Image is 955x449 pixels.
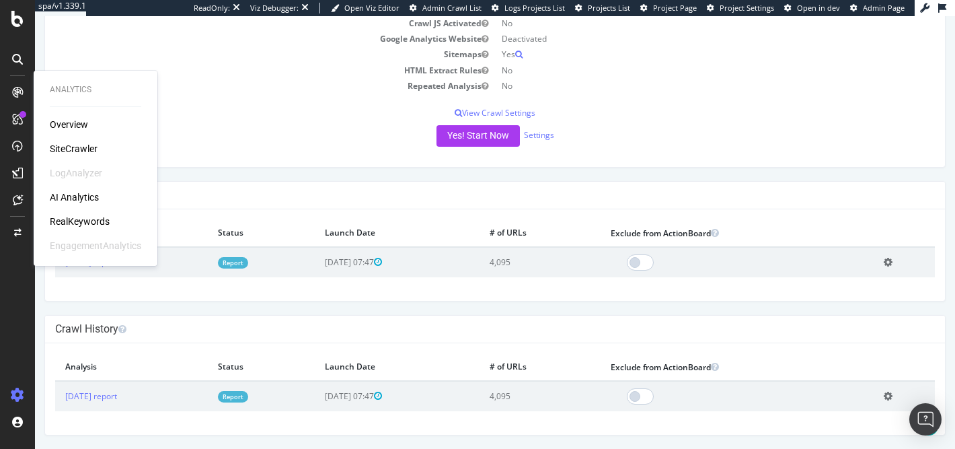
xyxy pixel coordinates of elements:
td: 4,095 [445,365,566,395]
span: Open Viz Editor [344,3,399,13]
span: Projects List [588,3,630,13]
div: Viz Debugger: [250,3,299,13]
td: Google Analytics Website [20,15,460,30]
a: Project Settings [707,3,774,13]
th: Status [173,337,280,365]
a: [DATE] report [30,240,82,252]
a: RealKeywords [50,215,110,228]
span: [DATE] 07:47 [290,374,347,386]
td: Repeated Analysis [20,62,460,77]
a: SiteCrawler [50,142,98,156]
span: Project Page [653,3,697,13]
td: HTML Extract Rules [20,46,460,62]
a: AI Analytics [50,191,99,204]
a: Logs Projects List [492,3,565,13]
a: [DATE] report [30,374,82,386]
span: Admin Crawl List [422,3,482,13]
span: Project Settings [720,3,774,13]
a: Overview [50,118,88,131]
td: No [460,62,900,77]
a: Report [183,375,213,386]
td: Sitemaps [20,30,460,46]
a: Projects List [575,3,630,13]
h4: Last 10 Crawls [20,172,900,186]
span: Logs Projects List [504,3,565,13]
th: Analysis [20,203,173,231]
th: Exclude from ActionBoard [566,337,839,365]
span: Admin Page [863,3,905,13]
a: Open Viz Editor [331,3,399,13]
span: Open in dev [797,3,840,13]
p: View Crawl Settings [20,91,900,102]
a: Project Page [640,3,697,13]
td: Deactivated [460,15,900,30]
th: Status [173,203,280,231]
div: Analytics [50,84,141,96]
th: Analysis [20,337,173,365]
th: # of URLs [445,337,566,365]
div: ReadOnly: [194,3,230,13]
th: # of URLs [445,203,566,231]
a: Report [183,241,213,252]
th: Launch Date [280,337,444,365]
td: No [460,46,900,62]
h4: Crawl History [20,306,900,320]
button: Yes! Start Now [402,109,485,131]
th: Launch Date [280,203,444,231]
td: 4,095 [445,231,566,261]
td: Yes [460,30,900,46]
div: Open Intercom Messenger [909,403,942,436]
a: Settings [489,113,519,125]
a: Open in dev [784,3,840,13]
span: [DATE] 07:47 [290,240,347,252]
a: Admin Crawl List [410,3,482,13]
th: Exclude from ActionBoard [566,203,839,231]
div: LogAnalyzer [50,166,102,180]
div: EngagementAnalytics [50,239,141,252]
a: Admin Page [850,3,905,13]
